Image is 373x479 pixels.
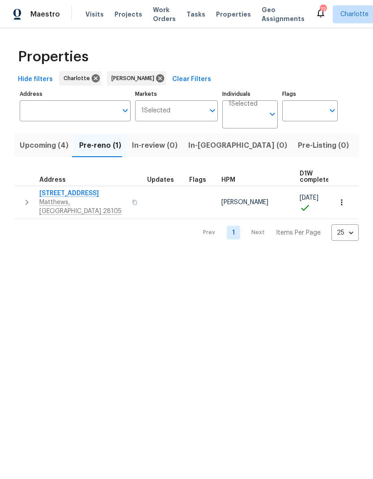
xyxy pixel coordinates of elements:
label: Markets [135,91,218,97]
div: 77 [320,5,326,14]
div: Charlotte [59,71,102,86]
span: Properties [18,52,89,61]
span: In-review (0) [132,139,178,152]
span: [PERSON_NAME] [111,74,158,83]
p: Items Per Page [276,228,321,237]
span: Work Orders [153,5,176,23]
span: Charlotte [340,10,369,19]
label: Address [20,91,131,97]
span: Properties [216,10,251,19]
span: Flags [189,177,206,183]
button: Open [326,104,339,117]
span: Pre-Listing (0) [298,139,349,152]
span: Pre-reno (1) [79,139,121,152]
button: Open [206,104,219,117]
span: Projects [114,10,142,19]
span: 1 Selected [229,100,258,108]
label: Flags [282,91,338,97]
span: Upcoming (4) [20,139,68,152]
nav: Pagination Navigation [195,224,359,241]
span: [DATE] [300,195,318,201]
span: HPM [221,177,235,183]
span: Visits [85,10,104,19]
button: Hide filters [14,71,56,88]
div: [PERSON_NAME] [107,71,166,86]
span: Updates [147,177,174,183]
span: Hide filters [18,74,53,85]
span: 1 Selected [141,107,170,115]
span: Geo Assignments [262,5,305,23]
span: Charlotte [64,74,93,83]
span: Clear Filters [172,74,211,85]
button: Open [119,104,131,117]
span: Tasks [186,11,205,17]
span: In-[GEOGRAPHIC_DATA] (0) [188,139,287,152]
span: Maestro [30,10,60,19]
label: Individuals [222,91,278,97]
div: 25 [331,221,359,244]
button: Clear Filters [169,71,215,88]
span: Address [39,177,66,183]
span: [PERSON_NAME] [221,199,268,205]
a: Goto page 1 [227,226,240,239]
button: Open [266,108,279,120]
span: D1W complete [300,171,330,183]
